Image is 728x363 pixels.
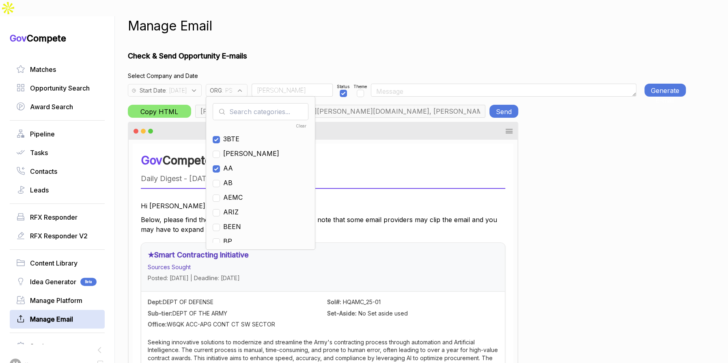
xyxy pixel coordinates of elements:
[141,153,162,167] span: Gov
[10,33,27,43] span: Gov
[30,129,55,139] span: Pipeline
[30,148,48,158] span: Tasks
[30,231,88,241] span: RFX Responder V2
[223,222,241,231] span: BEEN
[148,298,319,306] div: DEPT OF DEFENSE
[16,166,98,176] a: Contacts
[327,310,357,317] strong: Set-Aside:
[30,102,73,112] span: Award Search
[16,102,98,112] a: Award Search
[148,298,163,305] strong: Dept:
[16,258,98,268] a: Content Library
[162,153,211,167] span: Compete
[223,207,239,217] span: ARIZ
[16,129,98,139] a: Pipeline
[16,83,98,93] a: Opportunity Search
[16,296,98,305] a: Manage Platform
[16,148,98,158] a: Tasks
[148,309,319,318] div: DEPT OF THE ARMY
[195,105,486,118] input: Emails
[154,251,249,259] a: Smart Contracting Initiative
[141,215,505,234] p: Below, please find the latest opportunity updates. Please note that some email providers may clip...
[30,212,78,222] span: RFX Responder
[30,258,78,268] span: Content Library
[30,166,57,176] span: Contacts
[30,83,90,93] span: Opportunity Search
[148,264,191,270] span: Sources Sought
[140,86,166,95] span: Start Date
[16,65,98,74] a: Matches
[337,84,349,90] span: Status
[222,86,233,95] span: : PS
[489,105,518,118] button: Send
[30,296,82,305] span: Manage Platform
[30,65,56,74] span: Matches
[30,341,55,351] span: Settings
[223,163,233,173] span: AA
[16,212,98,222] a: RFX Responder
[210,86,222,95] span: ORG
[148,274,498,282] div: Posted: [DATE] | Deadline: [DATE]
[16,341,98,351] a: Settings
[148,321,167,328] strong: Office:
[148,310,172,317] strong: Sub-tier:
[10,32,105,44] h1: Compete
[148,249,491,260] h3: ★
[353,84,367,90] span: Theme
[148,320,319,328] div: W6QK ACC-APG CONT CT SW SECTOR
[327,298,341,305] strong: Sol#:
[80,278,97,286] span: Beta
[343,298,381,305] span: HQAMC_25-01
[16,277,98,287] a: Idea GeneratorBeta
[128,16,212,36] h1: Manage Email
[16,314,98,324] a: Manage Email
[223,192,243,202] span: AEMC
[644,84,686,97] button: Generate E-mail
[166,86,187,95] span: : [DATE]
[141,173,505,184] div: Daily Digest - [DATE]
[128,105,191,118] button: Copy HTML
[141,201,505,211] p: Hi [PERSON_NAME],
[30,277,76,287] span: Idea Generator
[358,310,408,317] span: No Set aside used
[223,178,233,188] span: AB
[223,236,232,246] span: BP
[16,185,98,195] a: Leads
[128,71,686,80] h4: Select Company and Date
[252,84,333,97] input: User FirstName
[223,149,279,158] span: [PERSON_NAME]
[30,314,73,324] span: Manage Email
[128,50,686,61] h1: Check & Send Opportunity E-mails
[16,231,98,241] a: RFX Responder V2
[213,123,306,129] div: Clear
[213,103,308,120] input: Search categories...
[223,134,239,144] span: 3BTE
[30,185,49,195] span: Leads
